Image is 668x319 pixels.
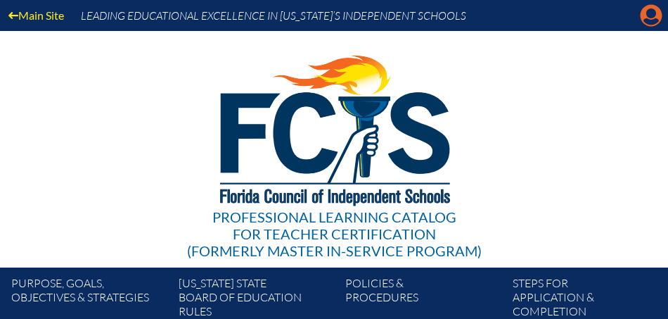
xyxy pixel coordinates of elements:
[187,208,482,259] div: Professional Learning Catalog (formerly Master In-service Program)
[181,28,487,262] a: Professional Learning Catalog for Teacher Certification(formerly Master In-service Program)
[189,31,480,223] img: FCISlogo221.eps
[640,4,662,27] svg: Manage account
[3,6,70,25] a: Main Site
[233,225,436,242] span: for Teacher Certification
